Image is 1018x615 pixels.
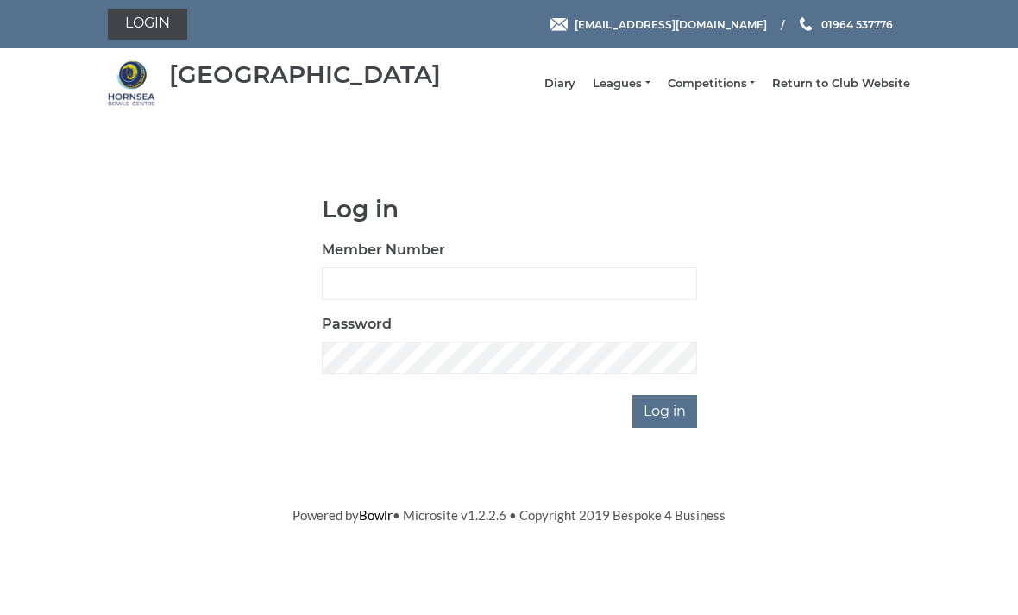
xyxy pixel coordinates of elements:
[593,76,650,91] a: Leagues
[800,17,812,31] img: Phone us
[292,507,726,523] span: Powered by • Microsite v1.2.2.6 • Copyright 2019 Bespoke 4 Business
[772,76,910,91] a: Return to Club Website
[169,61,441,88] div: [GEOGRAPHIC_DATA]
[550,16,767,33] a: Email [EMAIL_ADDRESS][DOMAIN_NAME]
[797,16,893,33] a: Phone us 01964 537776
[632,395,697,428] input: Log in
[821,17,893,30] span: 01964 537776
[108,60,155,107] img: Hornsea Bowls Centre
[359,507,393,523] a: Bowlr
[322,240,445,260] label: Member Number
[575,17,767,30] span: [EMAIL_ADDRESS][DOMAIN_NAME]
[322,314,392,335] label: Password
[544,76,575,91] a: Diary
[322,196,697,223] h1: Log in
[668,76,755,91] a: Competitions
[550,18,568,31] img: Email
[108,9,187,40] a: Login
